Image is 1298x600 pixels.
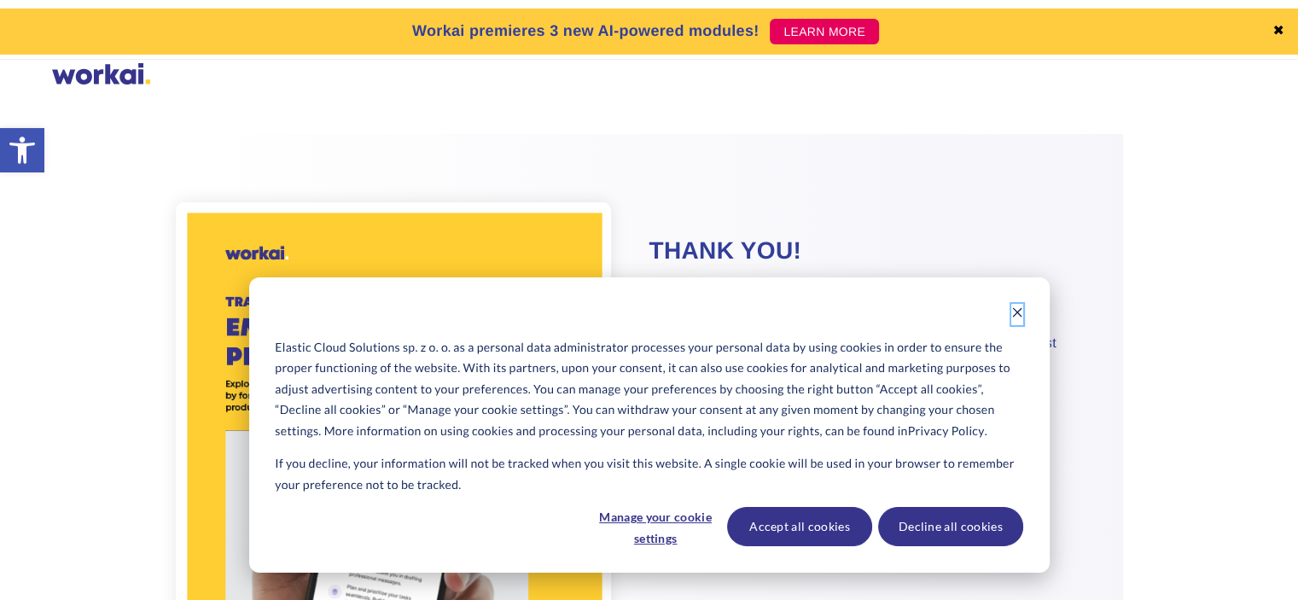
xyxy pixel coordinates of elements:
div: Cookie banner [249,277,1050,573]
a: ✖ [1272,25,1284,38]
a: Privacy Policy [908,421,985,442]
button: Manage your cookie settings [590,507,721,546]
button: Accept all cookies [727,507,872,546]
p: Workai premieres 3 new AI-powered modules! [412,20,760,43]
a: LEARN MORE [770,19,879,44]
h2: Thank you! [649,235,1080,267]
button: Dismiss cookie banner [1011,304,1023,325]
p: If you decline, your information will not be tracked when you visit this website. A single cookie... [275,453,1022,495]
p: Elastic Cloud Solutions sp. z o. o. as a personal data administrator processes your personal data... [275,337,1022,442]
button: Decline all cookies [878,507,1023,546]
